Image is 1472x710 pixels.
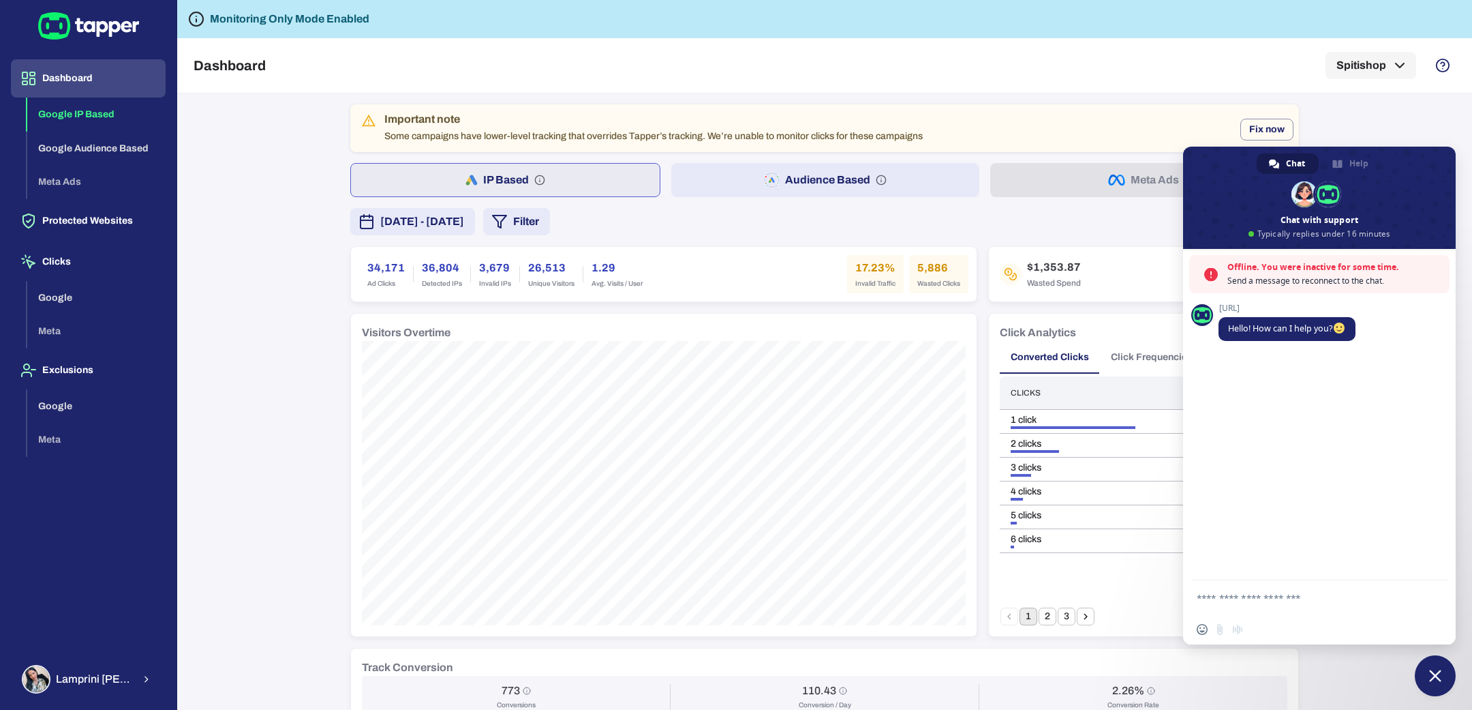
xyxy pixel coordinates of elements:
span: Hello! How can I help you? [1228,323,1346,334]
div: Some campaigns have lower-level tracking that overrides Tapper’s tracking. We’re unable to monito... [384,108,923,148]
svg: Conversion Rate [1147,687,1155,695]
h6: 1.29 [592,260,643,276]
button: Spitishop [1325,52,1416,79]
h6: 110.43 [802,684,836,698]
span: Avg. Visits / User [592,279,643,289]
h6: 5,886 [917,260,960,276]
span: [URL] [1218,304,1355,313]
button: Go to page 2 [1039,608,1056,625]
button: IP Based [350,163,660,197]
span: Ad Clicks [367,279,405,289]
button: Fix now [1240,119,1293,140]
button: Click Frequencies [1100,341,1203,374]
h6: 2.26% [1112,684,1144,698]
span: Insert an emoji [1197,624,1208,635]
button: Google IP Based [27,98,166,132]
button: page 1 [1019,608,1037,625]
div: 2 clicks [1011,438,1238,450]
button: Audience Based [671,163,980,197]
button: Clicks [11,243,166,281]
button: Filter [483,208,550,235]
a: Chat [1257,153,1319,174]
img: Lamprini Reppa [23,666,49,692]
div: Important note [384,113,923,126]
span: Wasted Clicks [917,279,960,289]
span: Conversion / Day [799,700,851,710]
span: Lamprini [PERSON_NAME] [56,672,133,686]
a: Google IP Based [27,108,166,119]
span: Conversion Rate [1107,700,1159,710]
svg: Audience based: Search, Display, Shopping, Video Performance Max, Demand Generation [876,175,887,186]
div: 1 click [1011,414,1238,426]
span: [DATE] - [DATE] [380,213,464,230]
a: Exclusions [11,364,166,375]
span: Chat [1286,153,1305,174]
span: Unique Visitors [528,279,574,289]
a: Google Audience Based [27,141,166,153]
h6: 17.23% [855,260,895,276]
h6: Track Conversion [362,660,453,676]
button: Protected Websites [11,202,166,240]
span: Offline. You were inactive for some time. [1227,261,1443,274]
svg: Conversion / Day [839,687,847,695]
h6: 26,513 [528,260,574,276]
a: Google [27,291,166,302]
h6: 3,679 [479,260,511,276]
a: Close chat [1415,655,1456,696]
button: Lamprini ReppaLamprini [PERSON_NAME] [11,660,166,699]
button: Go to page 3 [1058,608,1075,625]
div: 6 clicks [1011,533,1238,546]
h5: Dashboard [194,57,266,74]
button: Google [27,281,166,315]
span: Detected IPs [422,279,462,289]
button: Exclusions [11,351,166,389]
h6: Monitoring Only Mode Enabled [210,11,369,27]
th: Clicks [1000,376,1249,410]
a: Protected Websites [11,214,166,226]
span: Send a message to reconnect to the chat. [1227,274,1443,288]
nav: pagination navigation [1000,608,1095,625]
textarea: Compose your message... [1197,580,1415,615]
div: 5 clicks [1011,509,1238,522]
button: [DATE] - [DATE] [350,208,475,235]
div: 4 clicks [1011,486,1238,498]
button: Dashboard [11,59,166,98]
svg: Tapper is not blocking any fraudulent activity for this domain [188,11,204,27]
h6: 36,804 [422,260,462,276]
span: Wasted Spend [1027,278,1081,289]
h6: 773 [502,684,520,698]
a: Dashboard [11,72,166,83]
h6: Click Analytics [1000,325,1076,341]
span: Invalid Traffic [855,279,895,289]
button: Google [27,389,166,424]
svg: Conversions [523,687,531,695]
h6: Visitors Overtime [362,325,450,341]
button: Go to next page [1077,608,1094,625]
span: Invalid IPs [479,279,511,289]
span: Conversions [497,700,536,710]
a: Clicks [11,255,166,267]
div: 3 clicks [1011,462,1238,474]
a: Google [27,399,166,411]
h6: $1,353.87 [1027,259,1081,276]
button: Google Audience Based [27,132,166,166]
svg: IP based: Search, Display, and Shopping. [534,175,545,186]
button: Converted Clicks [1000,341,1100,374]
h6: 34,171 [367,260,405,276]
